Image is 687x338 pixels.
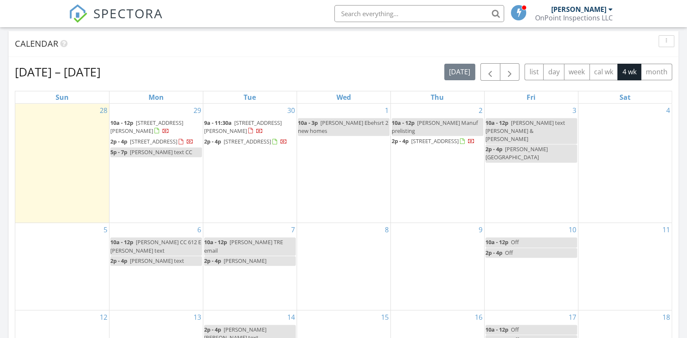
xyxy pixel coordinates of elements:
h2: [DATE] – [DATE] [15,63,101,80]
span: [STREET_ADDRESS][PERSON_NAME] [110,119,183,135]
a: Go to October 10, 2025 [567,223,578,237]
span: 10a - 12p [392,119,415,127]
span: [STREET_ADDRESS] [411,137,459,145]
span: 10a - 12p [485,238,508,246]
td: Go to October 4, 2025 [578,104,672,223]
img: The Best Home Inspection Software - Spectora [69,4,87,23]
a: 10a - 12p [STREET_ADDRESS][PERSON_NAME] [110,119,183,135]
span: 2p - 4p [110,257,127,265]
a: Go to October 5, 2025 [102,223,109,237]
button: day [543,64,564,80]
button: cal wk [589,64,618,80]
a: 9a - 11:30a [STREET_ADDRESS][PERSON_NAME] [204,119,282,135]
span: 2p - 4p [392,137,409,145]
button: [DATE] [444,64,475,80]
a: Go to September 30, 2025 [286,104,297,117]
td: Go to October 9, 2025 [390,223,484,310]
a: Go to September 28, 2025 [98,104,109,117]
a: Friday [525,91,537,103]
span: Off [511,326,519,333]
a: Tuesday [242,91,258,103]
span: Off [511,238,519,246]
span: 10a - 3p [298,119,318,127]
span: [PERSON_NAME] [224,257,266,265]
span: 2p - 4p [204,326,221,333]
a: Go to October 12, 2025 [98,310,109,324]
a: Monday [147,91,165,103]
span: [PERSON_NAME] text CC [130,148,192,156]
a: Saturday [618,91,632,103]
span: 10a - 12p [110,119,133,127]
td: Go to September 30, 2025 [203,104,297,223]
span: 2p - 4p [485,145,502,153]
span: 5p - 7p [110,148,127,156]
a: Go to October 14, 2025 [286,310,297,324]
span: [PERSON_NAME] CC 612 E [PERSON_NAME] text [110,238,201,254]
a: Go to October 15, 2025 [379,310,390,324]
span: Calendar [15,38,58,49]
td: Go to October 8, 2025 [297,223,390,310]
a: 2p - 4p [STREET_ADDRESS] [392,136,483,146]
a: Go to October 18, 2025 [661,310,672,324]
span: 2p - 4p [204,138,221,145]
td: Go to October 2, 2025 [390,104,484,223]
td: Go to October 6, 2025 [109,223,203,310]
span: SPECTORA [93,4,163,22]
div: OnPoint Inspections LLC [535,14,613,22]
a: Go to October 17, 2025 [567,310,578,324]
button: Previous [480,63,500,81]
td: Go to September 29, 2025 [109,104,203,223]
a: 2p - 4p [STREET_ADDRESS] [110,138,193,145]
a: 9a - 11:30a [STREET_ADDRESS][PERSON_NAME] [204,118,296,136]
a: Go to October 6, 2025 [196,223,203,237]
button: list [524,64,544,80]
a: Go to October 3, 2025 [571,104,578,117]
a: Go to October 16, 2025 [473,310,484,324]
a: Go to October 9, 2025 [477,223,484,237]
a: Go to October 13, 2025 [192,310,203,324]
a: Go to October 7, 2025 [289,223,297,237]
span: 2p - 4p [204,257,221,265]
span: Off [505,249,513,256]
a: 10a - 12p [STREET_ADDRESS][PERSON_NAME] [110,118,202,136]
td: Go to October 7, 2025 [203,223,297,310]
a: SPECTORA [69,11,163,29]
td: Go to October 3, 2025 [484,104,578,223]
input: Search everything... [334,5,504,22]
a: Thursday [429,91,446,103]
span: [STREET_ADDRESS] [224,138,271,145]
a: 2p - 4p [STREET_ADDRESS] [204,137,296,147]
button: 4 wk [617,64,641,80]
button: week [564,64,590,80]
button: Next [500,63,520,81]
a: Wednesday [335,91,353,103]
span: 2p - 4p [485,249,502,256]
span: [PERSON_NAME] TRE email [204,238,283,254]
span: 10a - 12p [204,238,227,246]
span: 9a - 11:30a [204,119,232,127]
td: Go to October 1, 2025 [297,104,390,223]
span: [STREET_ADDRESS] [130,138,177,145]
span: 10a - 12p [485,119,508,127]
a: Go to October 8, 2025 [383,223,390,237]
span: [STREET_ADDRESS][PERSON_NAME] [204,119,282,135]
span: [PERSON_NAME][GEOGRAPHIC_DATA] [485,145,548,161]
a: Go to September 29, 2025 [192,104,203,117]
a: 2p - 4p [STREET_ADDRESS] [110,137,202,147]
a: Go to October 4, 2025 [665,104,672,117]
span: 10a - 12p [110,238,133,246]
div: [PERSON_NAME] [551,5,606,14]
a: Go to October 1, 2025 [383,104,390,117]
span: [PERSON_NAME] text [PERSON_NAME] & [PERSON_NAME] [485,119,565,143]
span: [PERSON_NAME] text [130,257,184,265]
a: Go to October 2, 2025 [477,104,484,117]
td: Go to September 28, 2025 [15,104,109,223]
span: [PERSON_NAME] Ebehsrt 2 new homes [298,119,388,135]
a: Sunday [54,91,70,103]
span: [PERSON_NAME] Manuf prelisting [392,119,478,135]
a: 2p - 4p [STREET_ADDRESS] [204,138,287,145]
td: Go to October 11, 2025 [578,223,672,310]
span: 10a - 12p [485,326,508,333]
td: Go to October 5, 2025 [15,223,109,310]
td: Go to October 10, 2025 [484,223,578,310]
